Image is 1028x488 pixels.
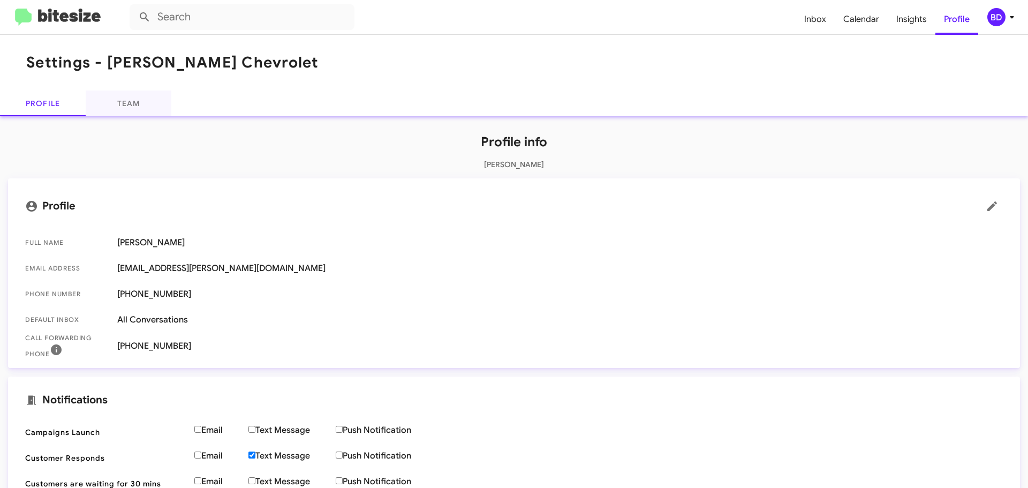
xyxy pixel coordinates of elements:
[248,452,255,459] input: Text Message
[8,159,1020,170] p: [PERSON_NAME]
[117,314,1003,325] span: All Conversations
[130,4,354,30] input: Search
[336,452,343,459] input: Push Notification
[25,237,109,248] span: Full Name
[8,133,1020,151] h1: Profile info
[336,477,343,484] input: Push Notification
[117,263,1003,274] span: [EMAIL_ADDRESS][PERSON_NAME][DOMAIN_NAME]
[248,425,336,436] label: Text Message
[935,4,978,35] a: Profile
[987,8,1006,26] div: BD
[888,4,935,35] a: Insights
[978,8,1016,26] button: BD
[194,426,201,433] input: Email
[25,314,109,325] span: Default Inbox
[248,477,255,484] input: Text Message
[796,4,835,35] a: Inbox
[26,54,319,71] h1: Settings - [PERSON_NAME] Chevrolet
[25,453,186,463] span: Customer Responds
[117,341,1003,351] span: [PHONE_NUMBER]
[25,333,109,359] span: Call Forwarding Phone
[25,427,186,438] span: Campaigns Launch
[194,452,201,459] input: Email
[86,91,171,116] a: Team
[194,425,248,436] label: Email
[25,289,109,299] span: Phone number
[248,451,336,461] label: Text Message
[336,476,437,487] label: Push Notification
[117,237,1003,248] span: [PERSON_NAME]
[25,196,1003,217] mat-card-title: Profile
[336,451,437,461] label: Push Notification
[835,4,888,35] a: Calendar
[336,426,343,433] input: Push Notification
[248,426,255,433] input: Text Message
[25,263,109,274] span: Email Address
[194,476,248,487] label: Email
[25,394,1003,407] mat-card-title: Notifications
[194,477,201,484] input: Email
[117,289,1003,299] span: [PHONE_NUMBER]
[336,425,437,436] label: Push Notification
[248,476,336,487] label: Text Message
[194,451,248,461] label: Email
